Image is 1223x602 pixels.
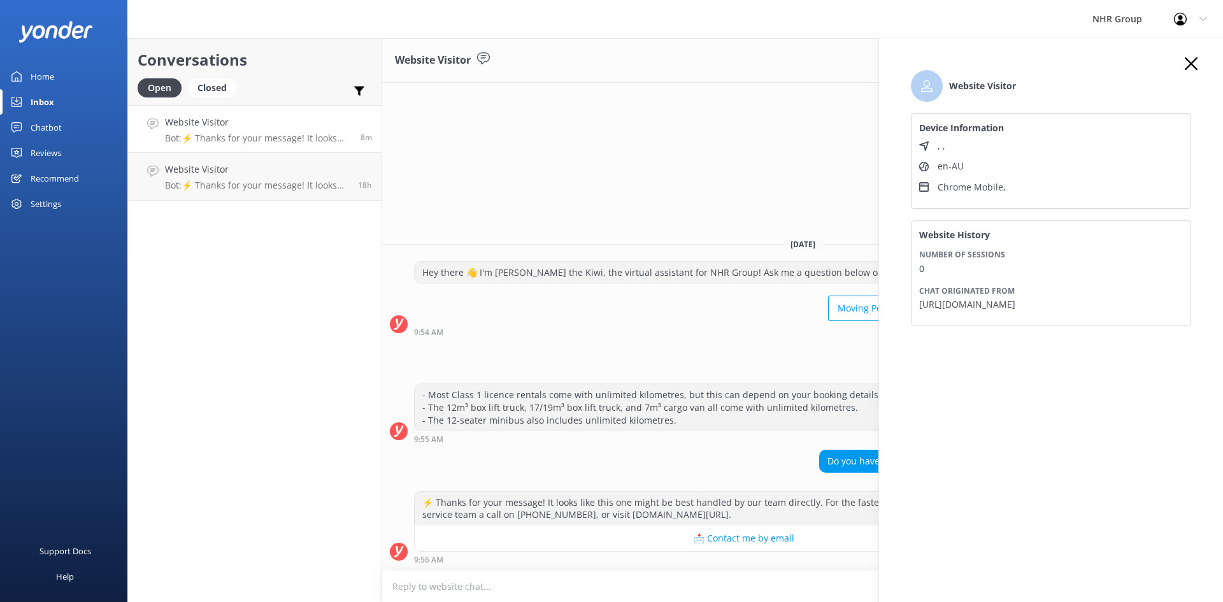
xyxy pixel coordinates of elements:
p: 0 [919,262,1183,275]
p: Bot: ⚡ Thanks for your message! It looks like this one might be best handled by our team directly... [165,133,351,144]
h4: Device Information [919,122,1183,134]
button: 📩 Contact me by email [415,526,1074,551]
div: 09:55am 14-Aug-2025 (UTC +12:00) Pacific/Auckland [414,434,969,443]
img: yonder-white-logo.png [19,21,92,42]
li: Language [919,159,1183,173]
li: Name [911,70,1191,102]
h4: Website History [919,229,1183,241]
div: Settings [31,191,61,217]
button: Moving People [828,296,910,321]
strong: 9:56 AM [414,556,443,564]
span: Chat originated from [919,285,1015,296]
strong: 9:54 AM [414,329,443,336]
div: Chatbot [31,115,62,140]
div: 09:54am 14-Aug-2025 (UTC +12:00) Pacific/Auckland [414,327,1075,336]
div: Hey there 👋 I'm [PERSON_NAME] the Kiwi, the virtual assistant for NHR Group! Ask me a question be... [415,262,1068,283]
h4: Website Visitor [165,115,351,129]
div: Home [31,64,54,89]
a: Open [138,80,188,94]
li: Location [919,139,1183,153]
h2: Conversations [138,48,372,72]
a: Website VisitorBot:⚡ Thanks for your message! It looks like this one might be best handled by our... [128,153,382,201]
div: Recommend [31,166,79,191]
strong: 9:55 AM [414,436,443,443]
div: Reviews [31,140,61,166]
div: Support Docs [39,538,91,564]
button: Close [1185,57,1198,71]
div: Open [138,78,182,97]
li: Device type [919,180,1183,194]
h4: Website Visitor [165,162,348,176]
p: [URL][DOMAIN_NAME] [919,298,1183,310]
div: ⚡ Thanks for your message! It looks like this one might be best handled by our team directly. For... [415,492,1074,526]
div: Help [56,564,74,589]
a: Website VisitorBot:⚡ Thanks for your message! It looks like this one might be best handled by our... [128,105,382,153]
div: Do you have the 19m³ box lift truck available in [GEOGRAPHIC_DATA] for mid September? [820,450,1215,472]
h3: Website Visitor [395,52,471,69]
div: Closed [188,78,236,97]
p: Bot: ⚡ Thanks for your message! It looks like this one might be best handled by our team directly... [165,180,348,191]
span: [DATE] [783,239,823,250]
div: Inbox [31,89,54,115]
div: - Most Class 1 licence rentals come with unlimited kilometres, but this can depend on your bookin... [415,384,968,431]
span: Number of sessions [919,249,1005,260]
span: 03:58pm 13-Aug-2025 (UTC +12:00) Pacific/Auckland [358,180,372,190]
div: 09:56am 14-Aug-2025 (UTC +12:00) Pacific/Auckland [414,555,1075,564]
span: 09:56am 14-Aug-2025 (UTC +12:00) Pacific/Auckland [361,132,372,143]
b: Website Visitor [949,79,1016,93]
div: 09:56am 14-Aug-2025 (UTC +12:00) Pacific/Auckland [819,476,1215,485]
a: Closed [188,80,243,94]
